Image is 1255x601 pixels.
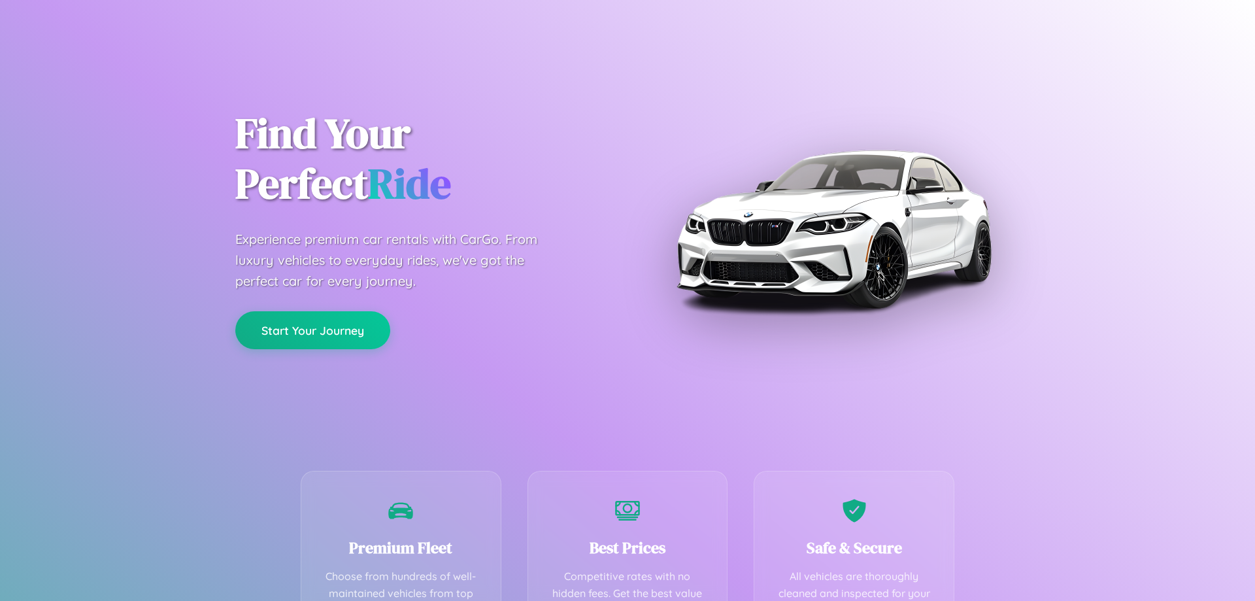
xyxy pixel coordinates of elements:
[774,537,934,558] h3: Safe & Secure
[670,65,997,392] img: Premium BMW car rental vehicle
[235,311,390,349] button: Start Your Journey
[235,109,608,209] h1: Find Your Perfect
[321,537,481,558] h3: Premium Fleet
[235,229,562,292] p: Experience premium car rentals with CarGo. From luxury vehicles to everyday rides, we've got the ...
[368,155,451,212] span: Ride
[548,537,708,558] h3: Best Prices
